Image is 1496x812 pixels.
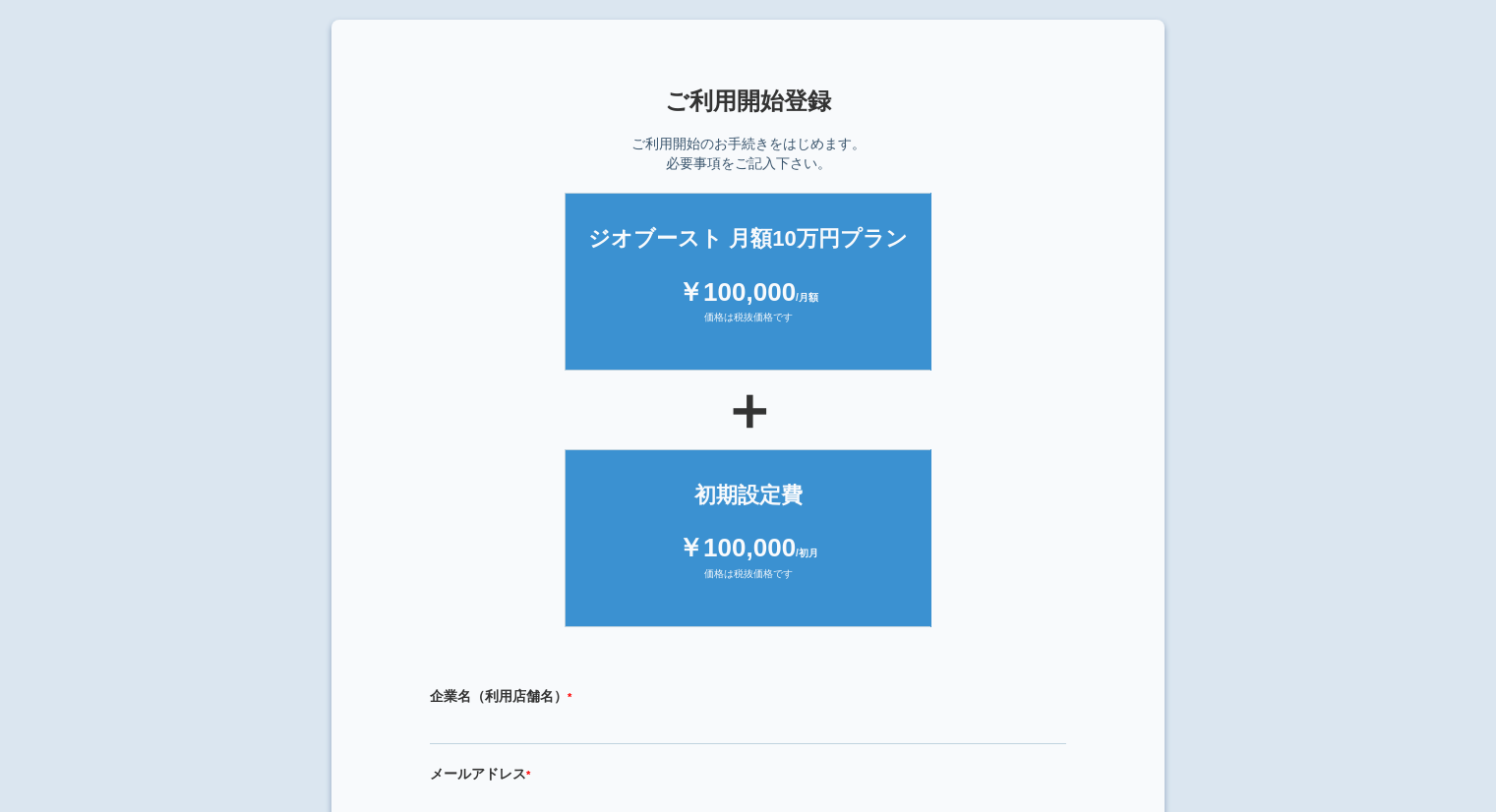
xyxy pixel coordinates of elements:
[585,480,912,510] div: 初期設定費
[585,223,912,254] div: ジオブースト 月額10万円プラン
[585,530,912,566] div: ￥100,000
[430,686,1066,706] label: 企業名（利用店舗名）
[585,311,912,340] div: 価格は税抜価格です
[585,567,912,597] div: 価格は税抜価格です
[796,548,818,558] span: /初月
[381,380,1115,439] div: ＋
[381,88,1115,114] h1: ご利用開始登録
[631,134,866,173] p: ご利用開始のお手続きをはじめます。 必要事項をご記入下さい。
[430,764,1066,783] label: メールアドレス
[796,292,818,303] span: /月額
[585,274,912,311] div: ￥100,000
